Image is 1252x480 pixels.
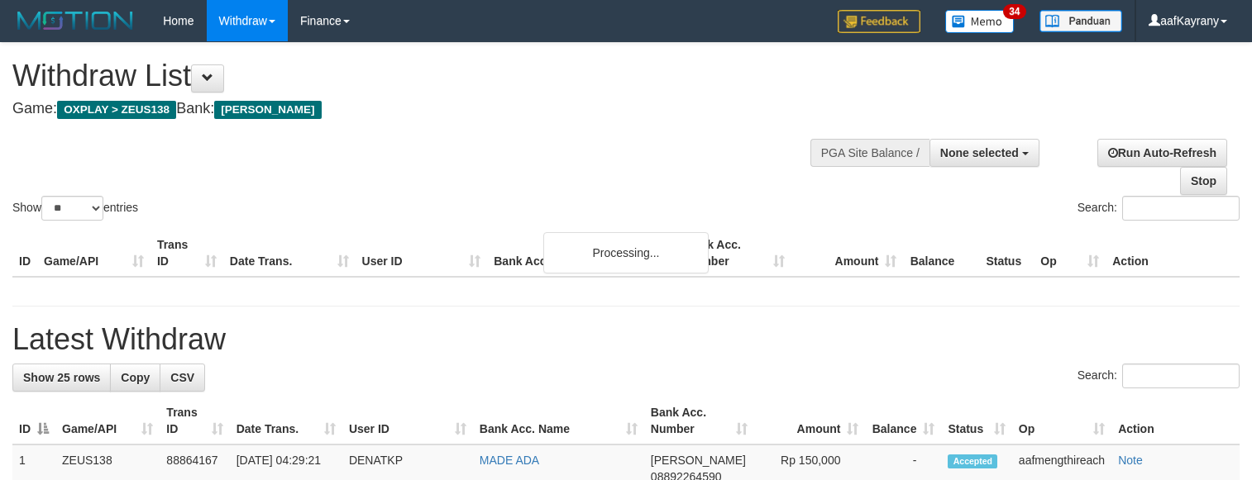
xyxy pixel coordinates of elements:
[12,59,818,93] h1: Withdraw List
[23,371,100,384] span: Show 25 rows
[57,101,176,119] span: OXPLAY > ZEUS138
[12,8,138,33] img: MOTION_logo.png
[342,397,473,444] th: User ID: activate to sort column ascending
[1122,364,1240,388] input: Search:
[12,230,37,277] th: ID
[170,371,194,384] span: CSV
[979,230,1034,277] th: Status
[12,364,111,392] a: Show 25 rows
[810,139,929,167] div: PGA Site Balance /
[1039,10,1122,32] img: panduan.png
[679,230,791,277] th: Bank Acc. Number
[940,146,1019,159] span: None selected
[1180,167,1227,195] a: Stop
[12,397,55,444] th: ID: activate to sort column descending
[223,230,356,277] th: Date Trans.
[480,454,539,467] a: MADE ADA
[1078,196,1240,221] label: Search:
[160,397,229,444] th: Trans ID: activate to sort column ascending
[1111,397,1240,444] th: Action
[151,230,223,277] th: Trans ID
[230,397,342,444] th: Date Trans.: activate to sort column ascending
[356,230,488,277] th: User ID
[12,323,1240,356] h1: Latest Withdraw
[55,397,160,444] th: Game/API: activate to sort column ascending
[1122,196,1240,221] input: Search:
[1003,4,1025,19] span: 34
[12,101,818,117] h4: Game: Bank:
[37,230,151,277] th: Game/API
[1118,454,1143,467] a: Note
[903,230,979,277] th: Balance
[1078,364,1240,388] label: Search:
[929,139,1039,167] button: None selected
[644,397,754,444] th: Bank Acc. Number: activate to sort column ascending
[1097,139,1227,167] a: Run Auto-Refresh
[110,364,160,392] a: Copy
[754,397,866,444] th: Amount: activate to sort column ascending
[1106,230,1240,277] th: Action
[1012,397,1111,444] th: Op: activate to sort column ascending
[948,454,997,468] span: Accepted
[121,371,150,384] span: Copy
[838,10,920,33] img: Feedback.jpg
[214,101,321,119] span: [PERSON_NAME]
[941,397,1011,444] th: Status: activate to sort column ascending
[41,196,103,221] select: Showentries
[12,196,138,221] label: Show entries
[543,232,709,273] div: Processing...
[651,454,746,467] span: [PERSON_NAME]
[473,397,644,444] th: Bank Acc. Name: activate to sort column ascending
[160,364,205,392] a: CSV
[791,230,904,277] th: Amount
[945,10,1015,33] img: Button%20Memo.svg
[865,397,941,444] th: Balance: activate to sort column ascending
[1034,230,1106,277] th: Op
[487,230,678,277] th: Bank Acc. Name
